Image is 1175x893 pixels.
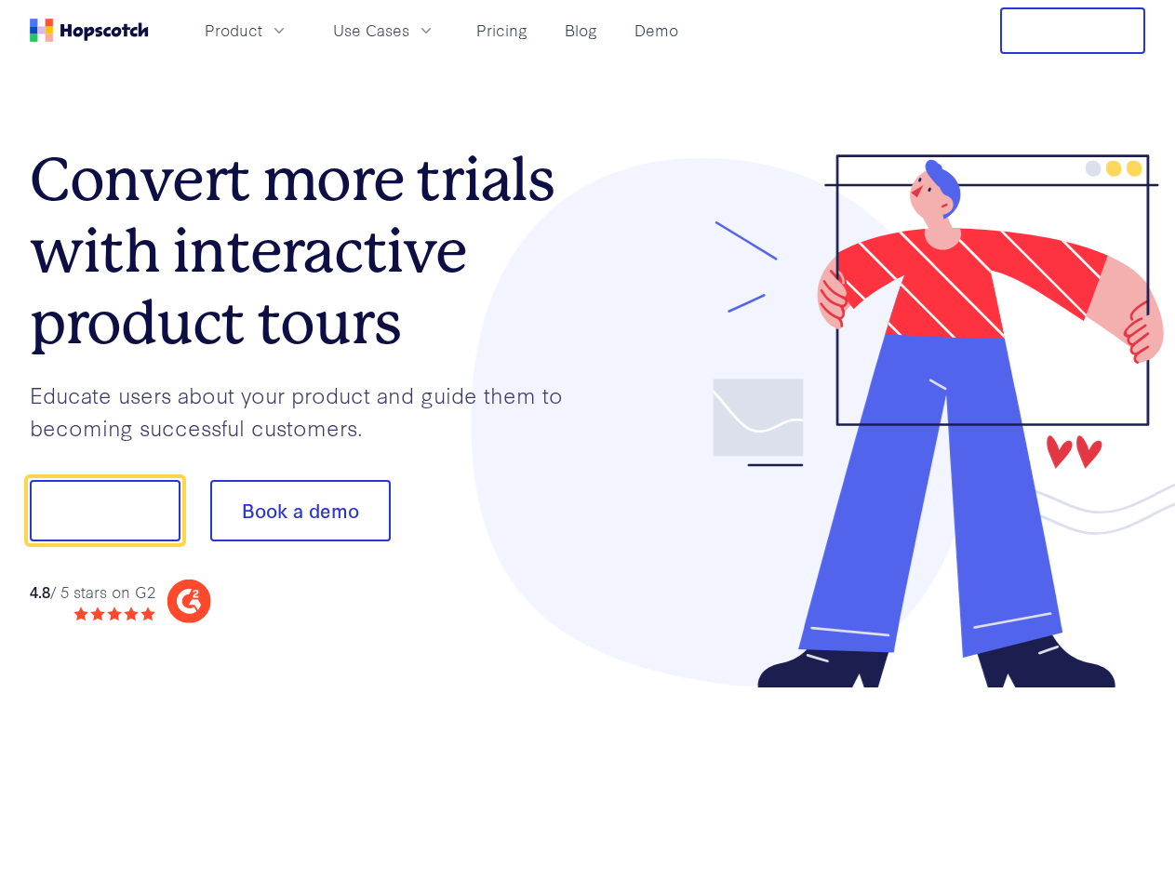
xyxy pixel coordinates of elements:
button: Show me! [30,480,180,541]
a: Blog [557,15,605,46]
a: Home [30,19,149,42]
button: Use Cases [322,15,447,46]
a: Demo [627,15,686,46]
button: Product [194,15,300,46]
span: Use Cases [333,19,409,42]
span: Product [205,19,262,42]
h1: Convert more trials with interactive product tours [30,144,588,358]
strong: 4.8 [30,580,50,602]
button: Book a demo [210,480,391,541]
p: Educate users about your product and guide them to becoming successful customers. [30,379,588,443]
button: Free Trial [1000,7,1145,54]
div: / 5 stars on G2 [30,580,155,604]
a: Pricing [469,15,535,46]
